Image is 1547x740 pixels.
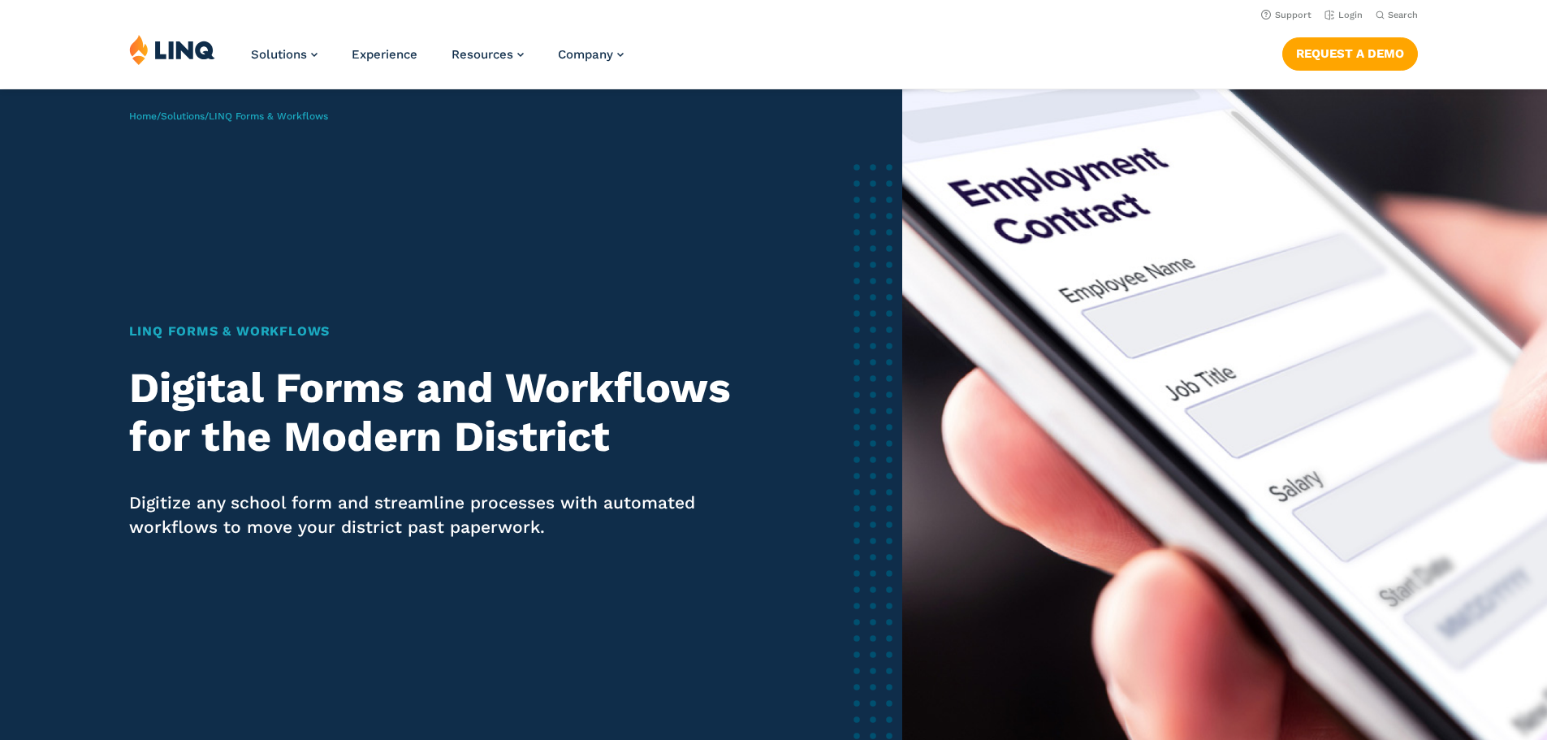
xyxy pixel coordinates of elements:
[251,47,307,62] span: Solutions
[1261,10,1311,20] a: Support
[558,47,624,62] a: Company
[129,364,739,461] h2: Digital Forms and Workflows for the Modern District
[129,110,328,122] span: / /
[161,110,205,122] a: Solutions
[251,34,624,88] nav: Primary Navigation
[1324,10,1363,20] a: Login
[452,47,524,62] a: Resources
[209,110,328,122] span: LINQ Forms & Workflows
[1388,10,1418,20] span: Search
[558,47,613,62] span: Company
[1376,9,1418,21] button: Open Search Bar
[1282,37,1418,70] a: Request a Demo
[452,47,513,62] span: Resources
[251,47,318,62] a: Solutions
[352,47,417,62] a: Experience
[129,322,739,341] h1: LINQ Forms & Workflows
[1282,34,1418,70] nav: Button Navigation
[129,34,215,65] img: LINQ | K‑12 Software
[129,491,739,539] p: Digitize any school form and streamline processes with automated workflows to move your district ...
[129,110,157,122] a: Home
